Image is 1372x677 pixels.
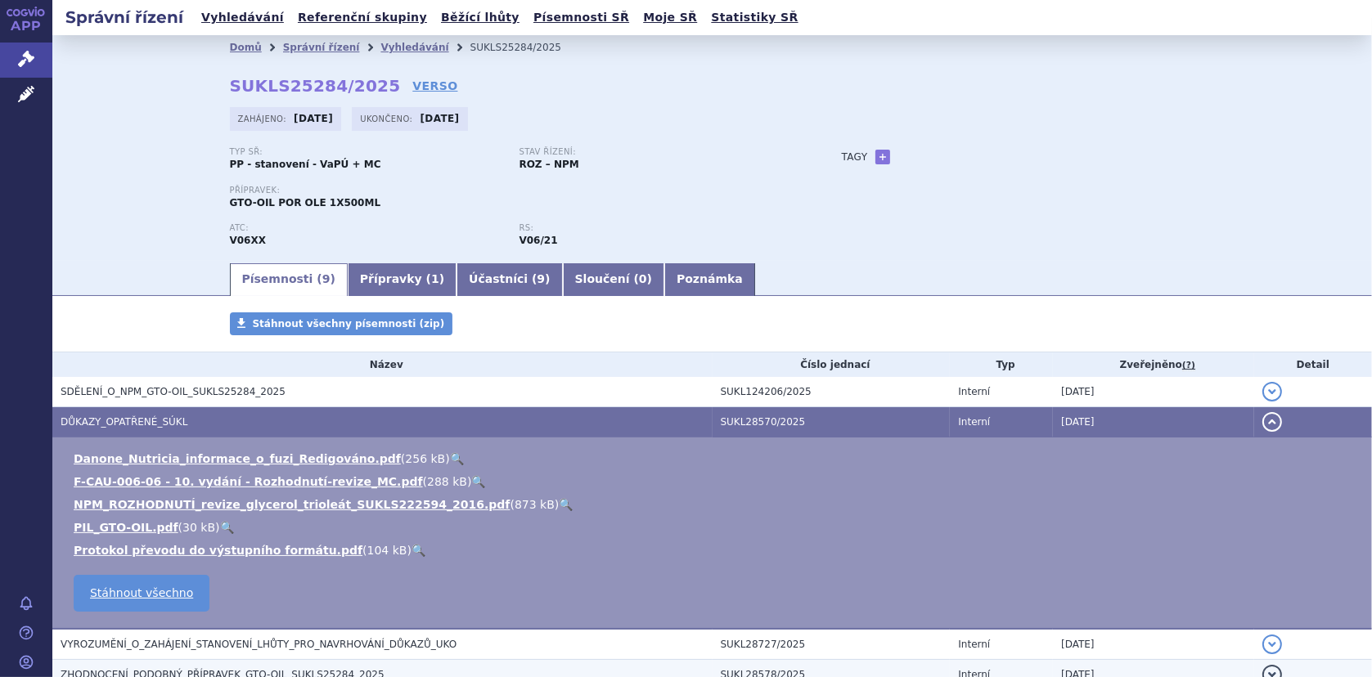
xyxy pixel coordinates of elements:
a: 🔍 [559,498,573,511]
a: Vyhledávání [380,42,448,53]
span: 288 kB [427,475,467,488]
a: Sloučení (0) [563,263,664,296]
span: Zahájeno: [238,112,290,125]
li: ( ) [74,496,1356,513]
a: Přípravky (1) [348,263,457,296]
a: 🔍 [412,544,425,557]
h3: Tagy [842,147,868,167]
span: Interní [958,386,990,397]
li: ( ) [74,519,1356,536]
th: Typ [950,352,1053,377]
a: 🔍 [220,521,234,534]
strong: POTRAVINY PRO ZVLÁŠTNÍ LÉKAŘSKÉ ÚČELY (PZLÚ) (ČESKÁ ATC SKUPINA) [230,235,267,246]
li: SUKLS25284/2025 [470,35,583,60]
li: ( ) [74,473,1356,490]
span: Interní [958,416,990,428]
span: Stáhnout všechny písemnosti (zip) [253,318,445,330]
button: detail [1262,382,1282,401]
li: ( ) [74,542,1356,558]
th: Číslo jednací [713,352,951,377]
td: [DATE] [1053,377,1254,407]
strong: PP - stanovení - VaPÚ + MC [230,159,381,170]
span: 9 [537,272,545,285]
a: Běžící lhůty [436,7,524,29]
strong: [DATE] [294,113,333,124]
h2: Správní řízení [52,6,196,29]
span: GTO-OIL POR OLE 1X500ML [230,197,381,208]
th: Zveřejněno [1053,352,1254,377]
span: 30 kB [182,521,215,534]
td: SUKL124206/2025 [713,377,951,407]
a: Účastníci (9) [457,263,562,296]
a: NPM_ROZHODNUTÍ_revize_glycerol_trioleát_SUKLS222594_2016.pdf [74,498,510,511]
strong: glycerol trioleát a glycerol trierukát v poměru 4:1 [520,235,558,246]
span: 104 kB [367,544,407,557]
a: PIL_GTO-OIL.pdf [74,521,178,534]
strong: SUKLS25284/2025 [230,76,401,96]
span: 1 [431,272,439,285]
span: 9 [322,272,331,285]
strong: [DATE] [420,113,459,124]
a: 🔍 [471,475,485,488]
td: [DATE] [1053,629,1254,660]
a: Písemnosti SŘ [529,7,634,29]
a: Písemnosti (9) [230,263,348,296]
p: Přípravek: [230,186,809,195]
a: Statistiky SŘ [706,7,803,29]
button: detail [1262,412,1282,432]
a: Správní řízení [283,42,360,53]
span: 873 kB [515,498,555,511]
td: SUKL28727/2025 [713,629,951,660]
a: + [875,150,890,164]
td: SUKL28570/2025 [713,407,951,437]
th: Název [52,352,713,377]
span: 256 kB [405,452,445,465]
span: DŮKAZY_OPATŘENÉ_SÚKL [61,416,187,428]
p: Typ SŘ: [230,147,503,157]
p: RS: [520,223,793,233]
span: Interní [958,639,990,650]
a: Protokol převodu do výstupního formátu.pdf [74,544,362,557]
a: Stáhnout všechno [74,575,209,612]
th: Detail [1254,352,1372,377]
button: detail [1262,634,1282,654]
span: SDĚLENÍ_O_NPM_GTO-OIL_SUKLS25284_2025 [61,386,286,397]
p: Stav řízení: [520,147,793,157]
a: Stáhnout všechny písemnosti (zip) [230,312,453,335]
a: Referenční skupiny [293,7,432,29]
a: Danone_Nutricia_informace_o_fuzi_Redigováno.pdf [74,452,401,465]
span: 0 [639,272,647,285]
a: F-CAU-006-06 - 10. vydání - Rozhodnutí-revize_MC.pdf [74,475,423,488]
abbr: (?) [1182,360,1195,371]
li: ( ) [74,451,1356,467]
p: ATC: [230,223,503,233]
td: [DATE] [1053,407,1254,437]
a: Moje SŘ [638,7,702,29]
a: VERSO [412,78,457,94]
span: VYROZUMĚNÍ_O_ZAHÁJENÍ_STANOVENÍ_LHŮTY_PRO_NAVRHOVÁNÍ_DŮKAZŮ_UKO [61,639,457,650]
a: 🔍 [450,452,464,465]
a: Poznámka [664,263,755,296]
span: Ukončeno: [360,112,416,125]
a: Domů [230,42,262,53]
a: Vyhledávání [196,7,289,29]
strong: ROZ – NPM [520,159,579,170]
